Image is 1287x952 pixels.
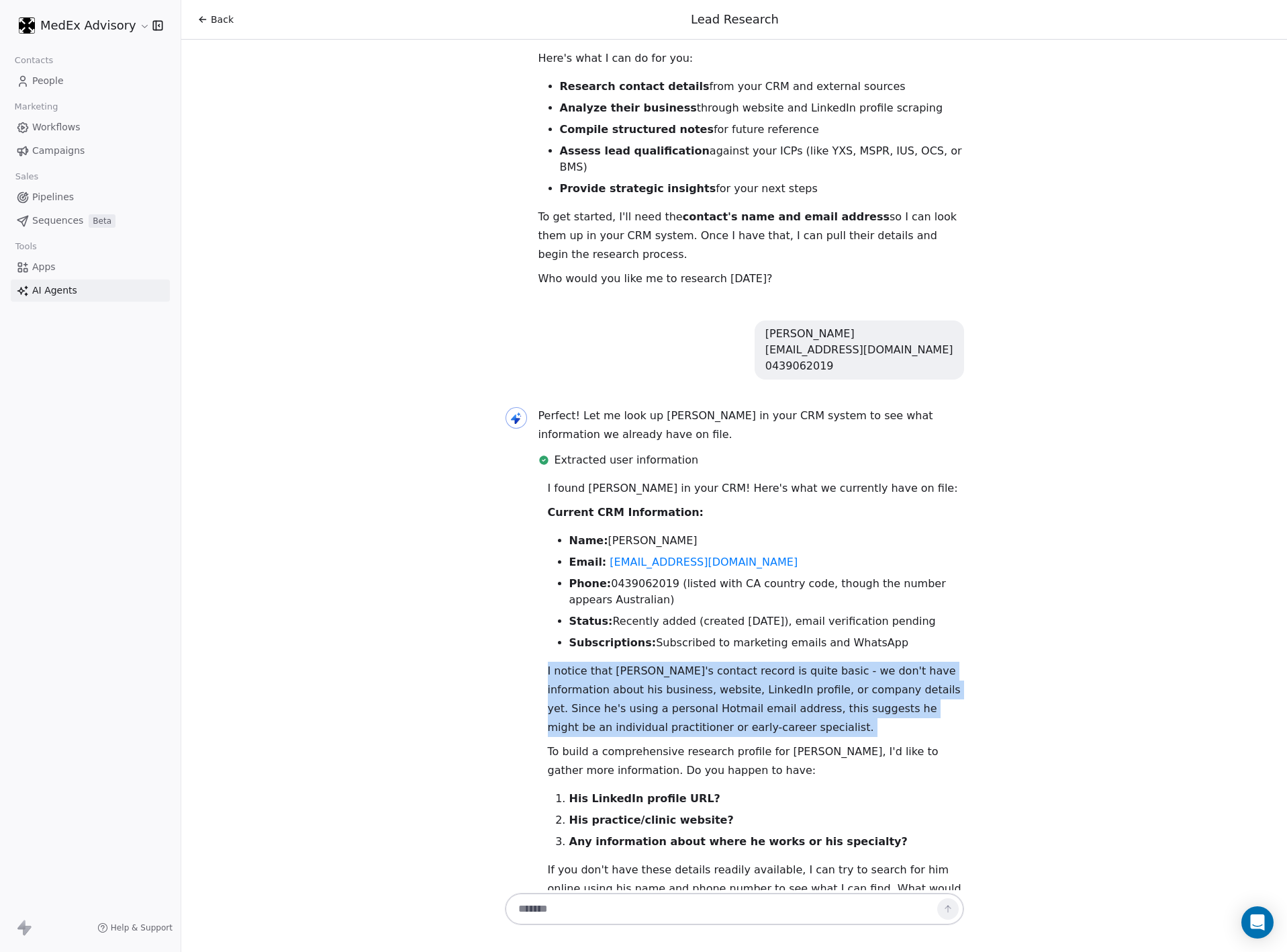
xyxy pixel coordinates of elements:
span: Marketing [9,97,64,117]
span: Lead Research [691,12,779,26]
strong: Compile structured notes [560,123,714,136]
strong: Any information about where he works or his specialty? [569,835,908,848]
span: AI Agents [32,284,77,298]
strong: Subscriptions: [569,636,657,649]
strong: Analyze their business [560,101,697,114]
p: To build a comprehensive research profile for [PERSON_NAME], I'd like to gather more information.... [548,742,964,780]
strong: Phone: [569,577,612,590]
p: I notice that [PERSON_NAME]'s contact record is quite basic - we don't have information about his... [548,662,964,737]
strong: Status: [569,615,613,628]
p: To get started, I'll need the so I can look them up in your CRM system. Once I have that, I can p... [538,208,964,264]
li: Recently added (created [DATE]), email verification pending [569,613,964,630]
li: through website and LinkedIn profile scraping [560,100,964,116]
span: People [32,74,64,88]
span: MedEx Advisory [40,17,136,34]
a: SequencesBeta [11,210,170,232]
a: Apps [11,256,170,278]
a: Campaigns [11,140,170,162]
span: Workflows [32,120,81,134]
p: I found [PERSON_NAME] in your CRM! Here's what we currently have on file: [548,479,964,498]
p: Who would you like me to research [DATE]? [538,269,964,288]
span: Apps [32,260,56,274]
strong: contact's name and email address [683,210,890,223]
a: Pipelines [11,186,170,208]
span: Beta [89,214,115,228]
li: for future reference [560,122,964,138]
a: People [11,70,170,92]
p: If you don't have these details readily available, I can try to search for him online using his n... [548,861,964,917]
strong: Email: [569,556,607,568]
a: [EMAIL_ADDRESS][DOMAIN_NAME] [610,556,798,568]
strong: His practice/clinic website? [569,814,734,826]
strong: Research contact details [560,80,710,93]
li: [PERSON_NAME] [569,533,964,549]
li: from your CRM and external sources [560,79,964,95]
strong: Assess lead qualification [560,144,710,157]
strong: Name: [569,534,608,547]
div: ​[PERSON_NAME] [EMAIL_ADDRESS][DOMAIN_NAME] 0439062019 [765,326,953,374]
span: Back [211,13,234,26]
a: AI Agents [11,279,170,302]
a: Workflows [11,116,170,138]
span: Extracted user information [555,452,699,468]
span: Help & Support [111,922,173,933]
strong: His LinkedIn profile URL? [569,792,720,805]
strong: Current CRM Information: [548,506,704,519]
span: Contacts [9,50,59,71]
span: Sales [9,167,44,187]
li: Subscribed to marketing emails and WhatsApp [569,635,964,651]
p: Here's what I can do for you: [538,49,964,68]
li: for your next steps [560,181,964,197]
span: Tools [9,236,42,257]
a: Help & Support [97,922,173,933]
button: MedEx Advisory [16,14,143,37]
img: MEDEX-rounded%20corners-white%20on%20black.png [19,17,35,34]
li: against your ICPs (like YXS, MSPR, IUS, OCS, or BMS) [560,143,964,175]
strong: Provide strategic insights [560,182,716,195]
span: Sequences [32,214,83,228]
li: 0439062019 (listed with CA country code, though the number appears Australian) [569,576,964,608]
span: Campaigns [32,144,85,158]
div: Open Intercom Messenger [1241,906,1274,939]
span: Pipelines [32,190,74,204]
p: Perfect! Let me look up [PERSON_NAME] in your CRM system to see what information we already have ... [538,406,964,444]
